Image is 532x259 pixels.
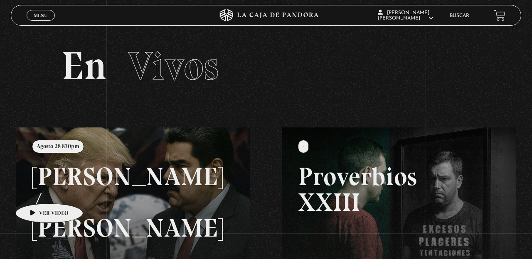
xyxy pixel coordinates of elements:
a: Buscar [450,13,469,18]
span: Cerrar [31,20,51,26]
span: Vivos [128,42,219,90]
a: View your shopping cart [494,10,505,21]
h2: En [62,46,470,86]
span: [PERSON_NAME] [PERSON_NAME] [378,10,433,21]
span: Menu [34,13,47,18]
